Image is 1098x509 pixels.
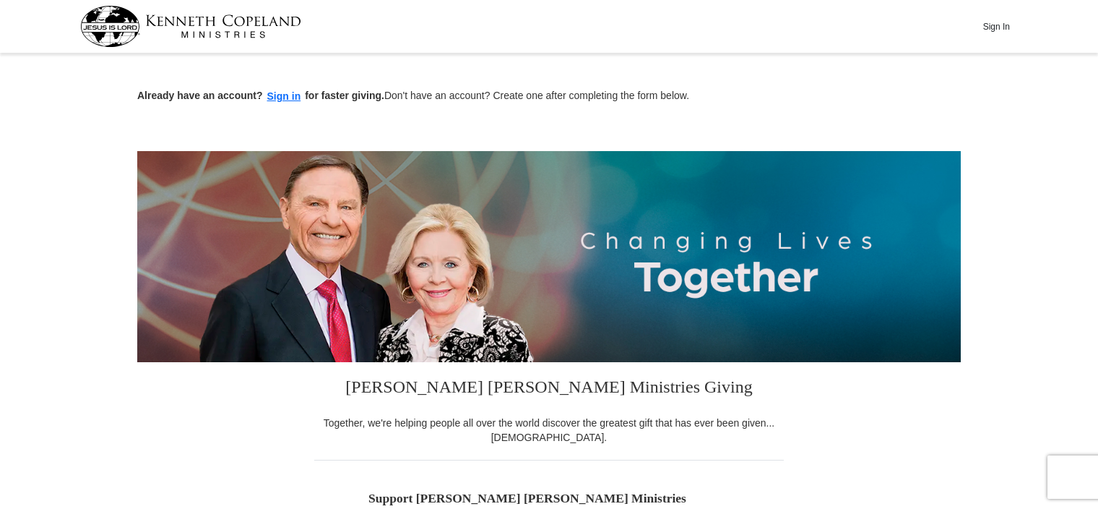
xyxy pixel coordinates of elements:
[314,362,784,416] h3: [PERSON_NAME] [PERSON_NAME] Ministries Giving
[368,491,730,506] h5: Support [PERSON_NAME] [PERSON_NAME] Ministries
[80,6,301,47] img: kcm-header-logo.svg
[263,88,306,105] button: Sign in
[137,90,384,101] strong: Already have an account? for faster giving.
[974,15,1018,38] button: Sign In
[137,88,961,105] p: Don't have an account? Create one after completing the form below.
[314,416,784,445] div: Together, we're helping people all over the world discover the greatest gift that has ever been g...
